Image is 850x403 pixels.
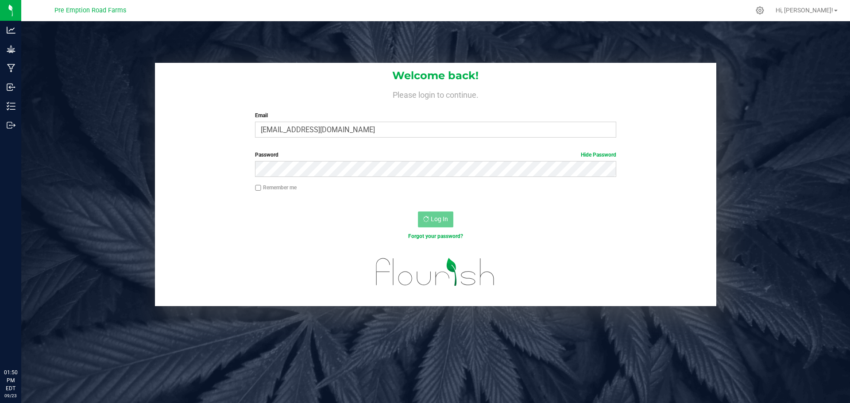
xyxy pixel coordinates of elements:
[255,184,297,192] label: Remember me
[7,64,15,73] inline-svg: Manufacturing
[255,111,616,119] label: Email
[776,7,833,14] span: Hi, [PERSON_NAME]!
[365,249,506,295] img: flourish_logo.svg
[155,88,716,99] h4: Please login to continue.
[7,26,15,35] inline-svg: Analytics
[4,368,17,392] p: 01:50 PM EDT
[4,392,17,399] p: 09/23
[7,83,15,92] inline-svg: Inbound
[54,7,126,14] span: Pre Emption Road Farms
[7,102,15,111] inline-svg: Inventory
[155,70,716,81] h1: Welcome back!
[255,152,278,158] span: Password
[754,6,765,15] div: Manage settings
[408,233,463,239] a: Forgot your password?
[431,215,448,223] span: Log In
[418,211,453,227] button: Log In
[255,185,261,191] input: Remember me
[7,45,15,54] inline-svg: Grow
[581,152,616,158] a: Hide Password
[7,121,15,130] inline-svg: Outbound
